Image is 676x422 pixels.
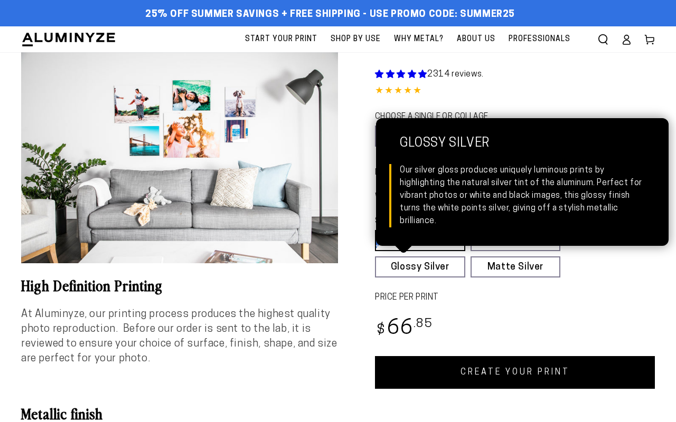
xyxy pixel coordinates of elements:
b: High Definition Printing [21,275,163,295]
span: 25% off Summer Savings + Free Shipping - Use Promo Code: SUMMER25 [145,9,515,21]
legend: Mount [375,167,391,179]
span: $ [377,323,386,338]
a: Glossy White [375,230,465,251]
span: At Aluminyze, our printing process produces the highest quality photo reproduction. Before our or... [21,309,337,364]
div: Our silver gloss produces uniquely luminous prints by highlighting the natural silver tint of the... [400,164,645,227]
span: Professionals [509,33,570,46]
a: Start Your Print [240,26,323,52]
legend: SELECT A FINISH [375,216,539,227]
span: Shop By Use [331,33,381,46]
a: Professionals [503,26,576,52]
strong: Glossy Silver [400,137,645,164]
a: Why Metal? [389,26,449,52]
legend: CHOOSE A SINGLE OR COLLAGE [375,111,516,123]
bdi: 66 [375,319,433,339]
media-gallery: Gallery Viewer [21,52,338,263]
span: About Us [457,33,495,46]
label: PRICE PER PRINT [375,292,655,304]
span: Why Metal? [394,33,444,46]
sup: .85 [414,318,433,330]
a: Matte Silver [471,256,561,277]
a: Single Image [375,126,448,147]
div: 4.85 out of 5.0 stars [375,84,655,99]
span: Start Your Print [245,33,317,46]
a: About Us [452,26,501,52]
a: Glossy Silver [375,256,465,277]
legend: WireHanger [375,191,405,203]
a: Shop By Use [325,26,386,52]
a: CREATE YOUR PRINT [375,356,655,389]
summary: Search our site [591,28,615,51]
img: Aluminyze [21,32,116,47]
